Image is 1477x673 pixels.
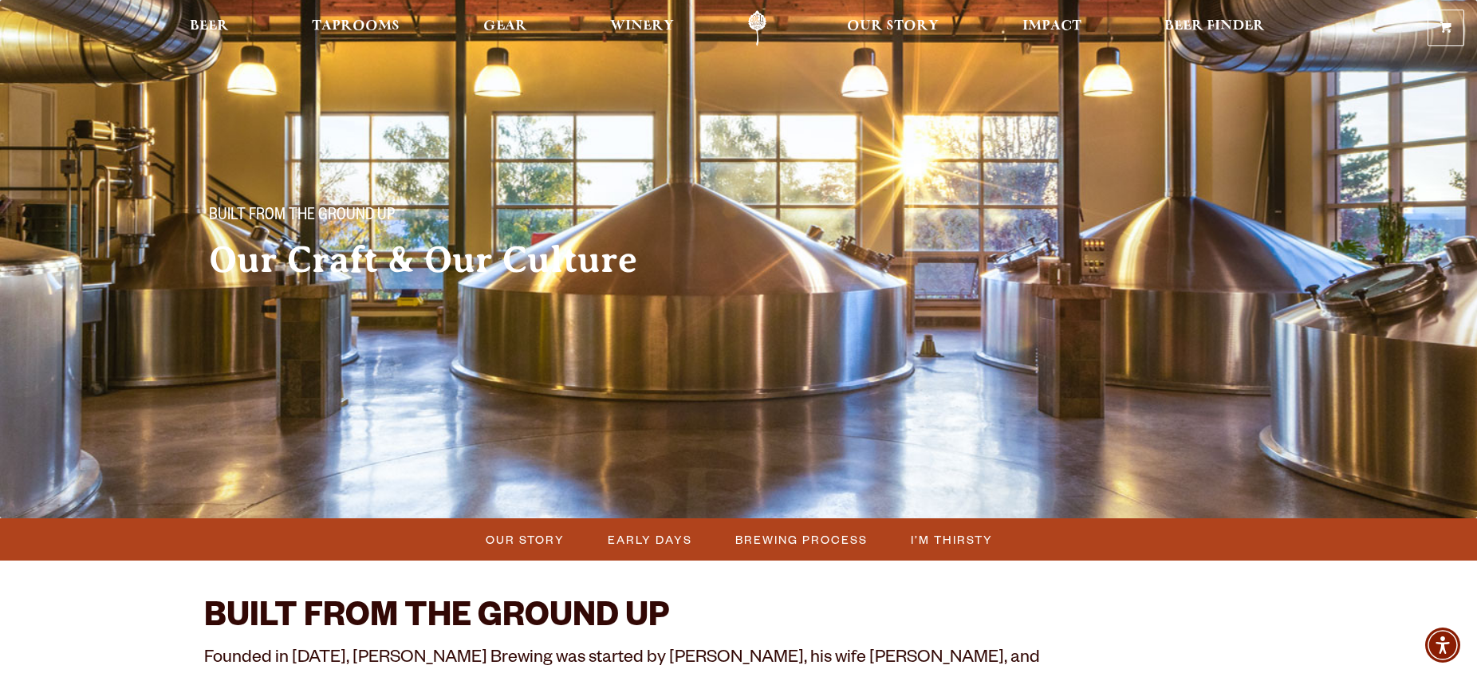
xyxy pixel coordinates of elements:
div: Accessibility Menu [1425,628,1460,663]
a: Winery [600,10,684,46]
span: I’m Thirsty [911,528,993,551]
a: Our Story [837,10,949,46]
h2: Our Craft & Our Culture [209,240,707,280]
span: Beer Finder [1164,20,1265,33]
span: Beer [190,20,229,33]
span: Early Days [608,528,692,551]
a: Brewing Process [726,528,876,551]
h2: BUILT FROM THE GROUND UP [204,600,1046,639]
a: Odell Home [727,10,787,46]
span: Built From The Ground Up [209,207,395,227]
a: Impact [1012,10,1092,46]
a: Taprooms [301,10,410,46]
a: Beer [179,10,239,46]
span: Our Story [486,528,565,551]
a: Beer Finder [1154,10,1275,46]
span: Our Story [847,20,939,33]
a: Gear [473,10,538,46]
span: Impact [1022,20,1081,33]
span: Taprooms [312,20,400,33]
span: Gear [483,20,527,33]
a: I’m Thirsty [901,528,1001,551]
span: Winery [610,20,674,33]
a: Our Story [476,528,573,551]
span: Brewing Process [735,528,868,551]
a: Early Days [598,528,700,551]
